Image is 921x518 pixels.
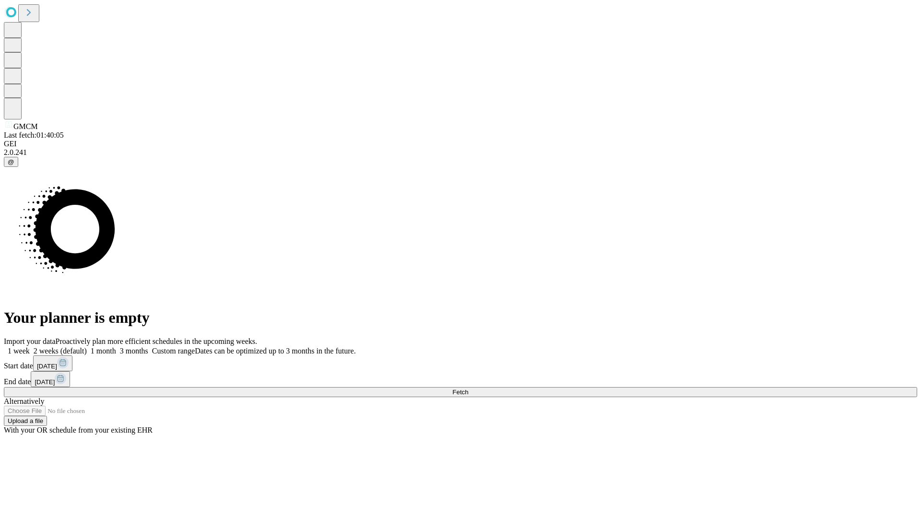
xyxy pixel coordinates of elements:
[4,371,917,387] div: End date
[4,355,917,371] div: Start date
[35,378,55,386] span: [DATE]
[91,347,116,355] span: 1 month
[4,148,917,157] div: 2.0.241
[4,131,64,139] span: Last fetch: 01:40:05
[34,347,87,355] span: 2 weeks (default)
[152,347,195,355] span: Custom range
[4,387,917,397] button: Fetch
[195,347,355,355] span: Dates can be optimized up to 3 months in the future.
[4,309,917,327] h1: Your planner is empty
[8,347,30,355] span: 1 week
[33,355,72,371] button: [DATE]
[4,337,56,345] span: Import your data
[4,140,917,148] div: GEI
[4,397,44,405] span: Alternatively
[4,426,153,434] span: With your OR schedule from your existing EHR
[4,416,47,426] button: Upload a file
[31,371,70,387] button: [DATE]
[4,157,18,167] button: @
[13,122,38,130] span: GMCM
[452,388,468,396] span: Fetch
[8,158,14,165] span: @
[120,347,148,355] span: 3 months
[37,363,57,370] span: [DATE]
[56,337,257,345] span: Proactively plan more efficient schedules in the upcoming weeks.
